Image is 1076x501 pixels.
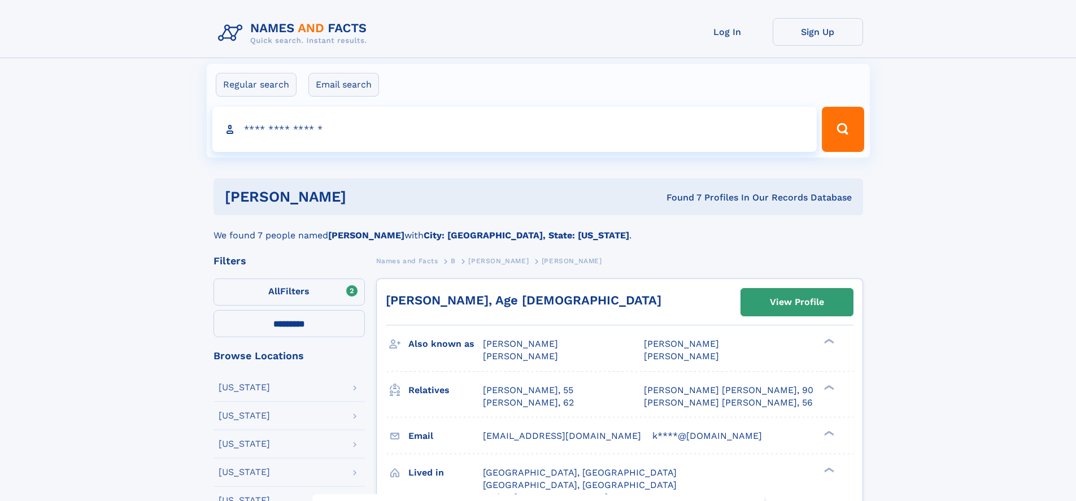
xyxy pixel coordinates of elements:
[822,107,864,152] button: Search Button
[219,411,270,420] div: [US_STATE]
[682,18,773,46] a: Log In
[821,429,835,437] div: ❯
[741,289,853,316] a: View Profile
[214,215,863,242] div: We found 7 people named with .
[386,293,661,307] a: [PERSON_NAME], Age [DEMOGRAPHIC_DATA]
[216,73,297,97] label: Regular search
[308,73,379,97] label: Email search
[483,338,558,349] span: [PERSON_NAME]
[225,190,507,204] h1: [PERSON_NAME]
[408,463,483,482] h3: Lived in
[821,466,835,473] div: ❯
[451,257,456,265] span: B
[219,439,270,448] div: [US_STATE]
[468,257,529,265] span: [PERSON_NAME]
[821,384,835,391] div: ❯
[483,480,677,490] span: [GEOGRAPHIC_DATA], [GEOGRAPHIC_DATA]
[644,397,813,409] a: [PERSON_NAME] [PERSON_NAME], 56
[483,384,573,397] a: [PERSON_NAME], 55
[408,426,483,446] h3: Email
[219,468,270,477] div: [US_STATE]
[483,351,558,361] span: [PERSON_NAME]
[451,254,456,268] a: B
[219,383,270,392] div: [US_STATE]
[408,381,483,400] h3: Relatives
[212,107,817,152] input: search input
[328,230,404,241] b: [PERSON_NAME]
[408,334,483,354] h3: Also known as
[268,286,280,297] span: All
[821,338,835,345] div: ❯
[644,384,813,397] a: [PERSON_NAME] [PERSON_NAME], 90
[770,289,824,315] div: View Profile
[424,230,629,241] b: City: [GEOGRAPHIC_DATA], State: [US_STATE]
[376,254,438,268] a: Names and Facts
[468,254,529,268] a: [PERSON_NAME]
[214,278,365,306] label: Filters
[773,18,863,46] a: Sign Up
[644,338,719,349] span: [PERSON_NAME]
[644,351,719,361] span: [PERSON_NAME]
[214,256,365,266] div: Filters
[542,257,602,265] span: [PERSON_NAME]
[506,191,852,204] div: Found 7 Profiles In Our Records Database
[483,430,641,441] span: [EMAIL_ADDRESS][DOMAIN_NAME]
[483,397,574,409] a: [PERSON_NAME], 62
[214,351,365,361] div: Browse Locations
[214,18,376,49] img: Logo Names and Facts
[483,467,677,478] span: [GEOGRAPHIC_DATA], [GEOGRAPHIC_DATA]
